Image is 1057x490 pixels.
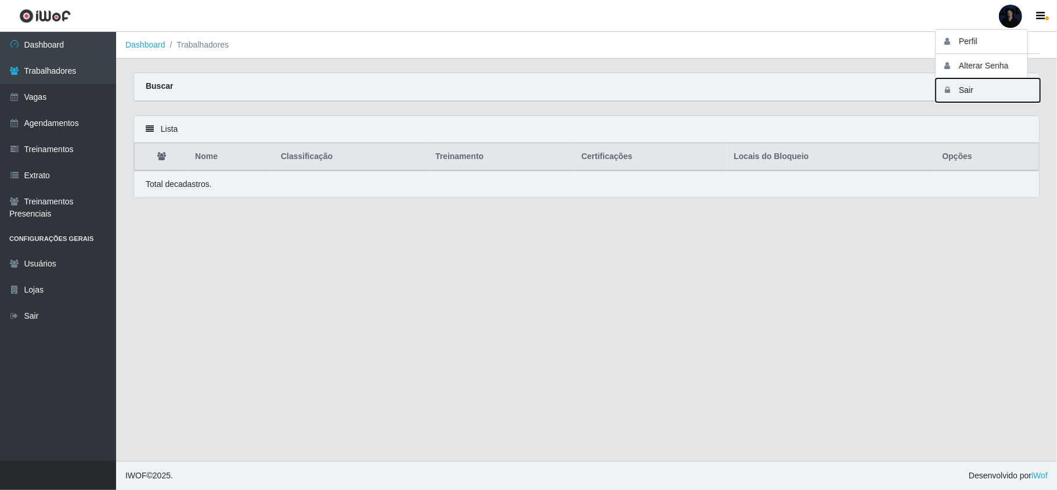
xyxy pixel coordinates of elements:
[935,143,1038,171] th: Opções
[146,81,173,91] strong: Buscar
[134,116,1039,143] div: Lista
[125,470,173,482] span: © 2025 .
[125,40,165,49] a: Dashboard
[146,178,212,190] p: Total de cadastros.
[727,143,935,171] th: Locais do Bloqueio
[125,471,147,480] span: IWOF
[575,143,727,171] th: Certificações
[188,143,274,171] th: Nome
[19,9,71,23] img: CoreUI Logo
[274,143,428,171] th: Classificação
[936,78,1040,102] button: Sair
[936,30,1040,54] button: Perfil
[428,143,575,171] th: Treinamento
[936,54,1040,78] button: Alterar Senha
[116,32,1057,59] nav: breadcrumb
[969,470,1048,482] span: Desenvolvido por
[1031,471,1048,480] a: iWof
[165,39,229,51] li: Trabalhadores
